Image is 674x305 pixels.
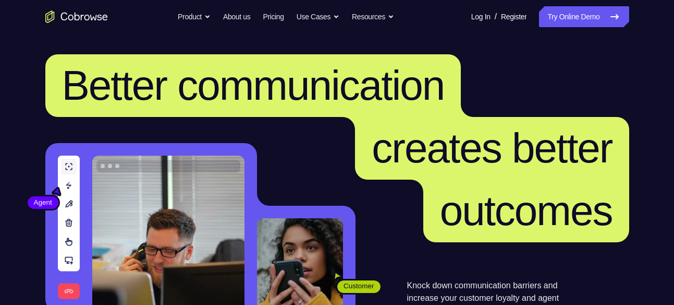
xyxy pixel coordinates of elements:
[501,6,526,27] a: Register
[495,10,497,23] span: /
[440,187,612,234] span: outcomes
[45,10,108,23] a: Go to the home page
[352,6,394,27] button: Resources
[372,125,612,171] span: creates better
[263,6,284,27] a: Pricing
[539,6,629,27] a: Try Online Demo
[471,6,491,27] a: Log In
[62,62,445,109] span: Better communication
[178,6,211,27] button: Product
[223,6,250,27] a: About us
[297,6,339,27] button: Use Cases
